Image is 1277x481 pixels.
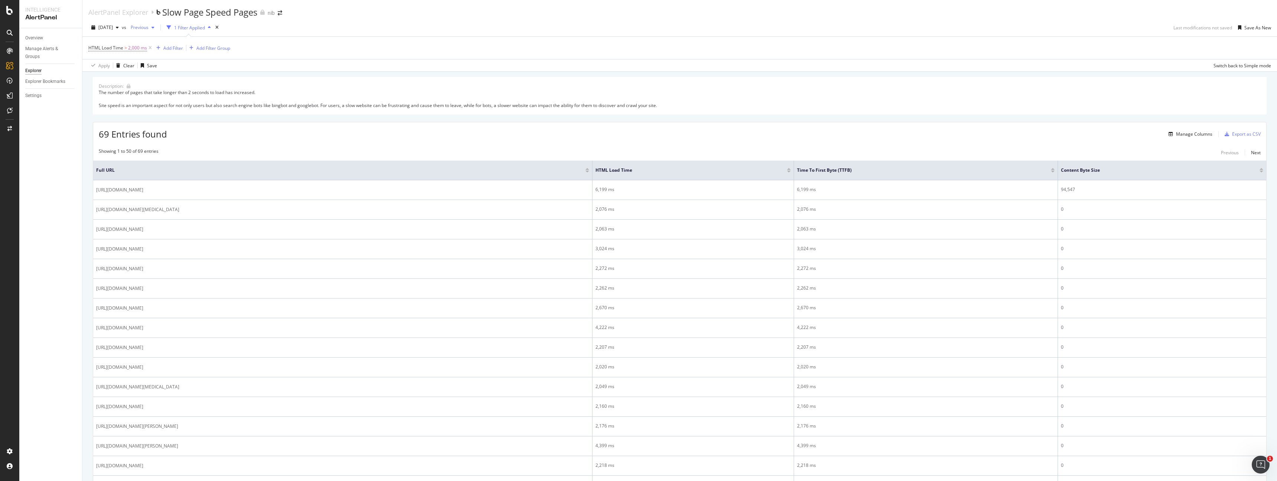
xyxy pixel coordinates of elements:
[595,285,791,291] div: 2,262 ms
[99,83,124,89] div: Description:
[25,6,76,13] div: Intelligence
[1061,304,1263,311] div: 0
[595,226,791,232] div: 2,063 ms
[595,304,791,311] div: 2,670 ms
[1176,131,1212,137] div: Manage Columns
[98,62,110,69] div: Apply
[1061,442,1263,449] div: 0
[797,423,1055,429] div: 2,176 ms
[214,24,220,31] div: times
[268,9,275,17] div: nib
[25,13,76,22] div: AlertPanel
[1232,131,1261,137] div: Export as CSV
[797,462,1055,469] div: 2,218 ms
[1267,456,1273,462] span: 1
[595,462,791,469] div: 2,218 ms
[1221,149,1239,156] div: Previous
[128,22,157,33] button: Previous
[595,206,791,213] div: 2,076 ms
[96,206,179,213] span: [URL][DOMAIN_NAME][MEDICAL_DATA]
[797,403,1055,410] div: 2,160 ms
[595,265,791,272] div: 2,272 ms
[595,186,791,193] div: 6,199 ms
[1061,364,1263,370] div: 0
[174,25,205,31] div: 1 Filter Applied
[96,265,143,272] span: [URL][DOMAIN_NAME]
[96,186,143,194] span: [URL][DOMAIN_NAME]
[1061,403,1263,410] div: 0
[797,206,1055,213] div: 2,076 ms
[1211,59,1271,71] button: Switch back to Simple mode
[128,24,148,30] span: Previous
[162,6,257,19] div: Slow Page Speed Pages
[113,59,134,71] button: Clear
[595,383,791,390] div: 2,049 ms
[1061,206,1263,213] div: 0
[1222,128,1261,140] button: Export as CSV
[196,45,230,51] div: Add Filter Group
[1061,265,1263,272] div: 0
[1244,25,1271,31] div: Save As New
[1221,148,1239,157] button: Previous
[128,43,147,53] span: 2,000 ms
[96,304,143,312] span: [URL][DOMAIN_NAME]
[96,442,178,450] span: [URL][DOMAIN_NAME][PERSON_NAME]
[25,45,77,61] a: Manage Alerts & Groups
[1235,22,1271,33] button: Save As New
[88,8,148,16] a: AlertPanel Explorer
[88,59,110,71] button: Apply
[25,92,77,100] a: Settings
[96,285,143,292] span: [URL][DOMAIN_NAME]
[25,78,65,85] div: Explorer Bookmarks
[98,24,113,30] span: 2025 Aug. 21st
[797,226,1055,232] div: 2,063 ms
[123,62,134,69] div: Clear
[99,148,159,157] div: Showing 1 to 50 of 69 entries
[186,43,230,52] button: Add Filter Group
[147,62,157,69] div: Save
[96,462,143,469] span: [URL][DOMAIN_NAME]
[96,423,178,430] span: [URL][DOMAIN_NAME][PERSON_NAME]
[797,364,1055,370] div: 2,020 ms
[25,34,43,42] div: Overview
[96,226,143,233] span: [URL][DOMAIN_NAME]
[99,128,167,140] span: 69 Entries found
[1061,245,1263,252] div: 0
[1061,383,1263,390] div: 0
[595,364,791,370] div: 2,020 ms
[1061,186,1263,193] div: 94,547
[1166,130,1212,139] button: Manage Columns
[1252,456,1270,474] iframe: Intercom live chat
[1061,462,1263,469] div: 0
[96,324,143,332] span: [URL][DOMAIN_NAME]
[164,22,214,33] button: 1 Filter Applied
[797,167,1040,174] span: Time To First Byte (TTFB)
[96,245,143,253] span: [URL][DOMAIN_NAME]
[797,383,1055,390] div: 2,049 ms
[1061,285,1263,291] div: 0
[96,403,143,410] span: [URL][DOMAIN_NAME]
[1251,148,1261,157] button: Next
[124,45,127,51] span: >
[1251,149,1261,156] div: Next
[595,403,791,410] div: 2,160 ms
[122,24,128,30] span: vs
[797,265,1055,272] div: 2,272 ms
[595,423,791,429] div: 2,176 ms
[278,10,282,16] div: arrow-right-arrow-left
[797,186,1055,193] div: 6,199 ms
[1061,324,1263,331] div: 0
[138,59,157,71] button: Save
[797,285,1055,291] div: 2,262 ms
[96,167,574,174] span: Full URL
[1061,167,1248,174] span: Content Byte Size
[153,43,183,52] button: Add Filter
[25,45,70,61] div: Manage Alerts & Groups
[1173,25,1232,31] div: Last modifications not saved
[1214,62,1271,69] div: Switch back to Simple mode
[797,324,1055,331] div: 4,222 ms
[595,344,791,351] div: 2,207 ms
[88,22,122,33] button: [DATE]
[88,45,123,51] span: HTML Load Time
